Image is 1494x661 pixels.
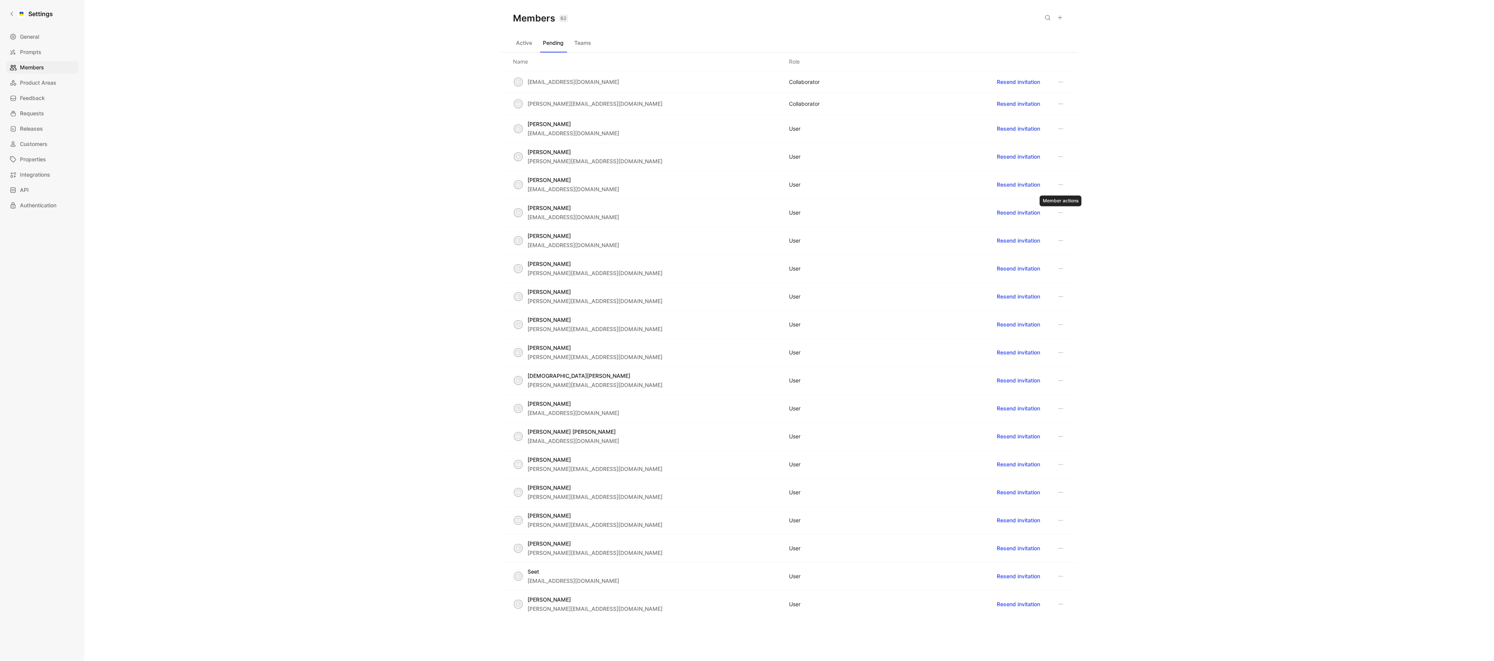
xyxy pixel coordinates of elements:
a: Customers [6,138,78,150]
div: USER [789,404,801,413]
div: USER [789,544,801,553]
span: [PERSON_NAME] [528,400,571,407]
div: m [514,100,522,108]
span: Customers [20,139,48,149]
button: Resend invitation [994,98,1044,110]
h1: Settings [28,9,53,18]
a: Product Areas [6,77,78,89]
button: Resend invitation [994,402,1044,415]
div: USER [789,376,801,385]
button: Resend invitation [994,290,1044,303]
button: Teams [572,37,595,49]
button: Resend invitation [994,374,1044,387]
div: K [514,377,522,384]
div: USER [789,180,801,189]
span: [EMAIL_ADDRESS][DOMAIN_NAME] [528,186,620,192]
div: USER [789,152,801,161]
a: Members [6,61,78,74]
span: Requests [20,109,44,118]
div: S [514,545,522,552]
button: Resend invitation [994,76,1044,88]
span: Feedback [20,93,45,103]
span: General [20,32,39,41]
span: [PERSON_NAME] [528,317,571,323]
button: Resend invitation [994,346,1044,359]
div: A [514,153,522,161]
span: [PERSON_NAME][EMAIL_ADDRESS][DOMAIN_NAME] [528,326,663,332]
span: [EMAIL_ADDRESS][DOMAIN_NAME] [528,79,620,85]
div: USER [789,264,801,273]
span: [PERSON_NAME] [528,121,571,127]
h1: Members [513,12,568,25]
span: Authentication [20,201,56,210]
button: Resend invitation [994,179,1044,191]
span: [EMAIL_ADDRESS][DOMAIN_NAME] [528,577,620,584]
div: USER [789,320,801,329]
button: Resend invitation [994,486,1044,499]
button: Resend invitation [994,514,1044,527]
button: Resend invitation [994,151,1044,163]
div: USER [789,488,801,497]
span: Integrations [20,170,50,179]
span: [PERSON_NAME] [528,596,571,603]
a: General [6,31,78,43]
div: Role [789,57,800,66]
span: [PERSON_NAME] [528,456,571,463]
span: [PERSON_NAME] [528,512,571,519]
div: USER [789,208,801,217]
button: Resend invitation [994,123,1044,135]
span: [EMAIL_ADDRESS][DOMAIN_NAME] [528,214,620,220]
div: USER [789,348,801,357]
span: API [20,185,29,195]
div: A [514,125,522,133]
a: Feedback [6,92,78,104]
div: M [514,517,522,524]
span: [PERSON_NAME] [528,205,571,211]
div: USER [789,124,801,133]
a: Authentication [6,199,78,212]
div: COLLABORATOR [789,99,820,108]
span: [PERSON_NAME][EMAIL_ADDRESS][DOMAIN_NAME] [528,354,663,360]
a: API [6,184,78,196]
span: [PERSON_NAME][EMAIL_ADDRESS][DOMAIN_NAME] [528,466,663,472]
div: r [514,78,522,86]
span: [PERSON_NAME][EMAIL_ADDRESS][DOMAIN_NAME] [528,494,663,500]
div: G [514,293,522,300]
div: Name [513,57,528,66]
span: [PERSON_NAME] [528,540,571,547]
div: T [514,600,522,608]
a: Prompts [6,46,78,58]
div: USER [789,432,801,441]
span: [PERSON_NAME] [528,344,571,351]
button: Resend invitation [994,458,1044,471]
span: [PERSON_NAME][EMAIL_ADDRESS][DOMAIN_NAME] [528,298,663,304]
span: Properties [20,155,46,164]
div: USER [789,292,801,301]
span: [PERSON_NAME][EMAIL_ADDRESS][DOMAIN_NAME] [528,549,663,556]
div: USER [789,516,801,525]
div: USER [789,572,801,581]
span: Seet [528,568,539,575]
div: M [514,461,522,468]
button: Pending [540,37,567,49]
div: M [514,489,522,496]
a: Integrations [6,169,78,181]
button: Resend invitation [994,318,1044,331]
span: [PERSON_NAME][EMAIL_ADDRESS][DOMAIN_NAME] [528,605,663,612]
div: S [514,572,522,580]
span: [EMAIL_ADDRESS][DOMAIN_NAME] [528,242,620,248]
span: [EMAIL_ADDRESS][DOMAIN_NAME] [528,410,620,416]
a: Requests [6,107,78,120]
span: Releases [20,124,43,133]
div: COLLABORATOR [789,77,820,87]
span: Members [20,63,44,72]
span: [PERSON_NAME] [PERSON_NAME] [528,428,616,435]
span: [PERSON_NAME][EMAIL_ADDRESS][DOMAIN_NAME] [528,158,663,164]
div: G [514,265,522,272]
button: Resend invitation [994,542,1044,554]
div: L [514,405,522,412]
span: [PERSON_NAME] [528,233,571,239]
button: Resend invitation [994,235,1044,247]
div: USER [789,600,801,609]
button: Resend invitation [994,598,1044,610]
